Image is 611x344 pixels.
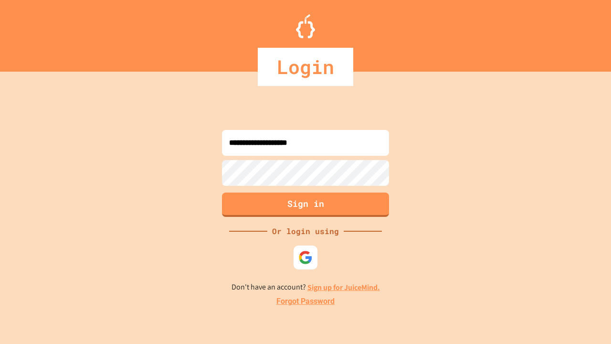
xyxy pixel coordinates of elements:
div: Login [258,48,353,86]
button: Sign in [222,193,389,217]
a: Forgot Password [276,296,335,307]
img: Logo.svg [296,14,315,38]
a: Sign up for JuiceMind. [307,282,380,292]
div: Or login using [267,226,344,237]
p: Don't have an account? [232,281,380,293]
img: google-icon.svg [298,250,313,265]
